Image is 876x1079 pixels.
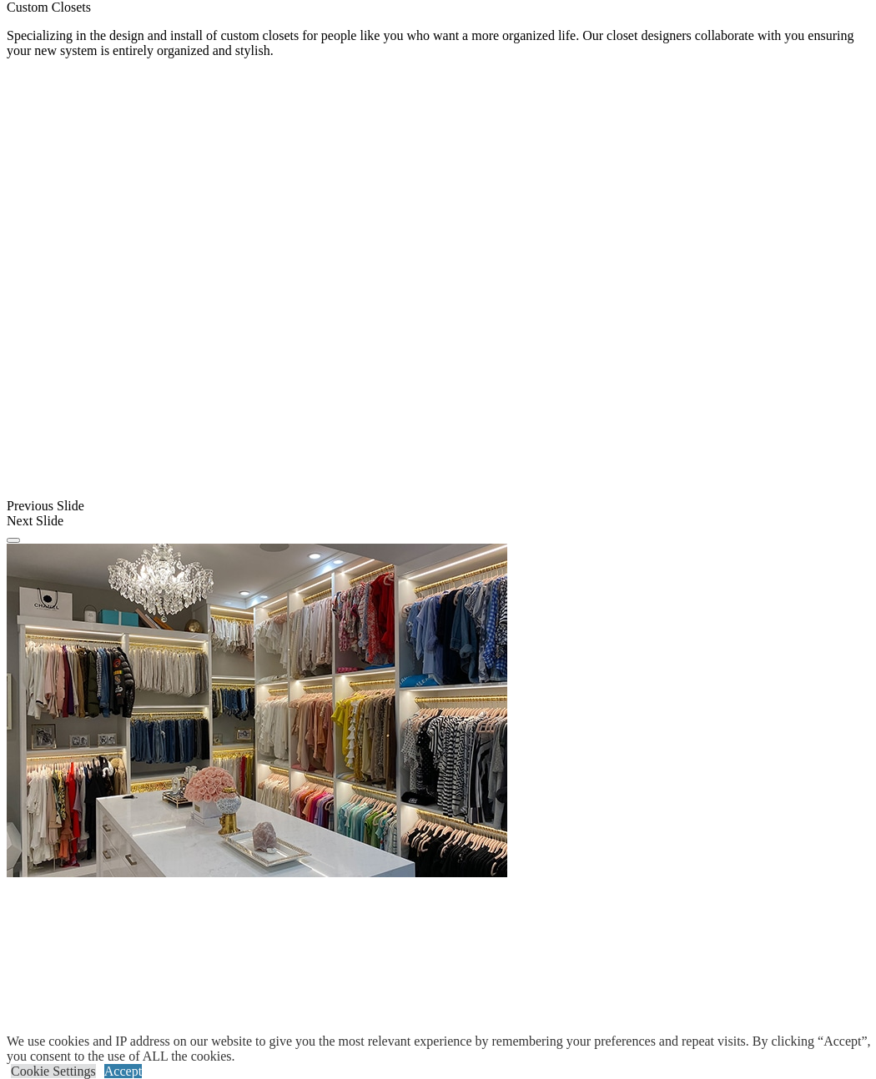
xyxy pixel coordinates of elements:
[7,28,869,58] p: Specializing in the design and install of custom closets for people like you who want a more orga...
[7,514,869,529] div: Next Slide
[7,1034,876,1064] div: We use cookies and IP address on our website to give you the most relevant experience by remember...
[104,1064,142,1078] a: Accept
[7,544,507,877] img: Banner for mobile view
[7,499,869,514] div: Previous Slide
[7,538,20,543] button: Click here to pause slide show
[11,1064,96,1078] a: Cookie Settings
